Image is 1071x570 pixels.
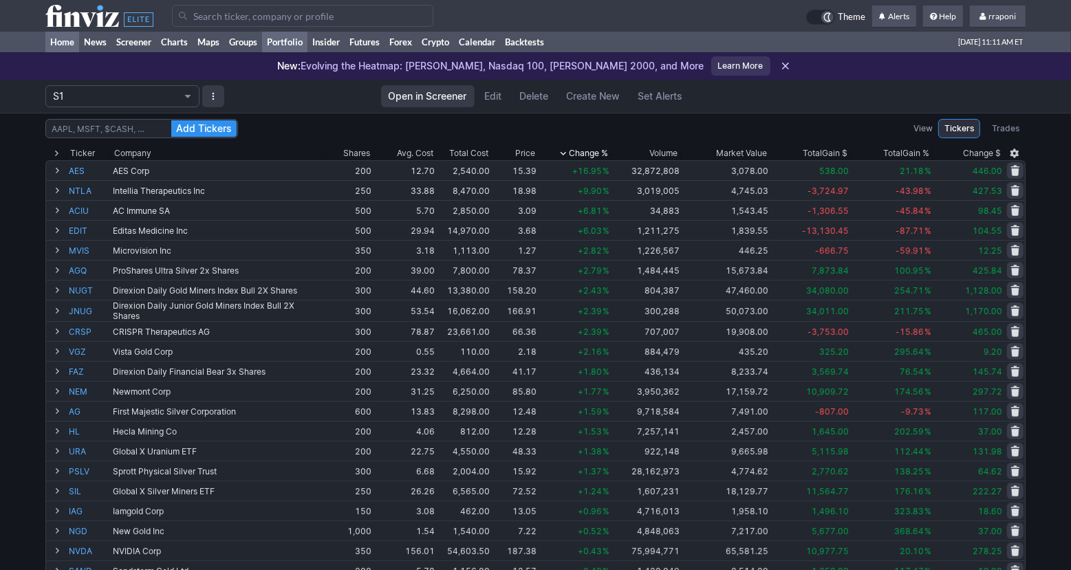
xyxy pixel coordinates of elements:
span: +16.95 [572,166,602,176]
span: % [603,486,609,496]
a: Create New [559,85,628,107]
span: % [924,386,931,397]
td: 26.26 [373,481,436,501]
td: 1,839.55 [681,220,770,240]
a: CRSP [69,322,110,341]
td: 1,607,231 [611,481,681,501]
span: % [603,166,609,176]
td: 7,257,141 [611,421,681,441]
td: 6,250.00 [436,381,491,401]
td: 158.20 [491,280,537,300]
td: 1,226,567 [611,240,681,260]
a: JNUG [69,300,110,321]
a: SIL [69,481,110,501]
div: Direxion Daily Financial Bear 3x Shares [113,366,322,377]
span: 174.56 [894,386,924,397]
td: 15.39 [491,160,537,180]
a: Theme [806,10,865,25]
a: Trades [986,119,1026,138]
a: MVIS [69,241,110,260]
td: 922,148 [611,441,681,461]
td: 34,883 [611,200,681,220]
div: Sprott Physical Silver Trust [113,466,322,476]
span: % [924,206,931,216]
span: Edit [485,89,502,103]
div: Expand All [45,146,67,160]
td: 66.36 [491,321,537,341]
span: +1.37 [578,466,602,476]
a: Forex [385,32,417,52]
td: 500 [323,220,373,240]
span: -87.71 [896,226,924,236]
td: 2.18 [491,341,537,361]
span: 1,170.00 [965,306,1002,316]
span: % [603,347,609,357]
td: 33.88 [373,180,436,200]
td: 12.28 [491,421,537,441]
td: 7,491.00 [681,401,770,421]
div: Shares [343,146,370,160]
td: 39.00 [373,260,436,280]
a: HL [69,421,110,441]
span: +1.38 [578,446,602,457]
div: Company [114,146,151,160]
a: Edit [477,85,510,107]
td: 300 [323,280,373,300]
span: +6.03 [578,226,602,236]
td: 6.68 [373,461,436,481]
span: 465.00 [973,327,1002,337]
span: Delete [520,89,549,103]
a: Open in Screener [381,85,475,107]
span: -3,753.00 [808,327,849,337]
span: % [924,186,931,196]
span: 12.25 [978,245,1002,256]
td: 110.00 [436,341,491,361]
td: 8,470.00 [436,180,491,200]
span: Change % [569,146,608,160]
span: +1.77 [578,386,602,397]
a: Screener [111,32,156,52]
div: First Majestic Silver Corporation [113,406,322,417]
div: Total Cost [449,146,488,160]
button: Delete [512,85,556,107]
a: NVDA [69,541,110,560]
td: 53.54 [373,300,436,321]
label: View [913,122,933,135]
span: +6.81 [578,206,602,216]
span: 117.00 [973,406,1002,417]
span: 446.00 [973,166,1002,176]
span: % [924,426,931,437]
span: 3,569.74 [812,366,849,377]
td: 28,162,973 [611,461,681,481]
span: 425.84 [973,265,1002,276]
span: 254.71 [894,285,924,296]
input: Search [172,5,433,27]
td: 500 [323,200,373,220]
a: Portfolio [262,32,307,52]
a: Crypto [417,32,454,52]
span: -45.84 [896,206,924,216]
span: % [603,426,609,437]
a: AGQ [69,261,110,280]
a: IAG [69,501,110,520]
span: 176.16 [894,486,924,496]
input: AAPL, MSFT, $CASH, … [45,119,238,138]
div: Gain $ [803,146,847,160]
a: AG [69,402,110,421]
span: +1.53 [578,426,602,437]
td: 200 [323,421,373,441]
span: Total [803,146,822,160]
td: 1,484,445 [611,260,681,280]
span: % [603,285,609,296]
a: Charts [156,32,193,52]
div: AC Immune SA [113,206,322,216]
td: 32,872,808 [611,160,681,180]
span: % [603,406,609,417]
td: 31.25 [373,381,436,401]
td: 2,540.00 [436,160,491,180]
a: NTLA [69,181,110,200]
td: 22.75 [373,441,436,461]
a: Backtests [500,32,549,52]
a: PSLV [69,461,110,481]
span: Change $ [963,146,1001,160]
